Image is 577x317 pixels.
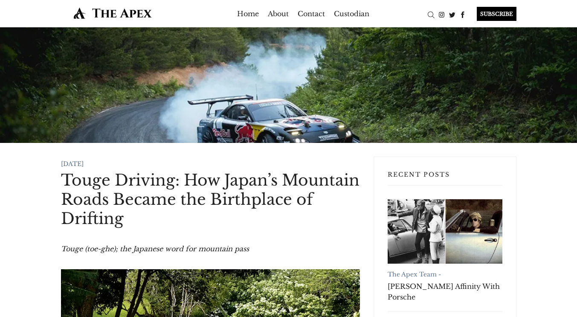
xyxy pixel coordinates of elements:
a: Search [426,10,436,18]
a: SUBSCRIBE [468,7,516,21]
a: The Apex Team - [388,270,441,278]
a: Instagram [436,10,447,18]
a: [PERSON_NAME] Affinity With Porsche [388,281,502,302]
div: SUBSCRIBE [477,7,516,21]
a: Home [237,7,259,20]
time: [DATE] [61,160,84,168]
h1: Touge Driving: How Japan’s Mountain Roads Became the Birthplace of Drifting [61,171,360,228]
a: About [268,7,289,20]
h3: Recent Posts [388,171,502,186]
a: Custodian [334,7,369,20]
em: Touge (toe-ghe); the Japanese word for mountain pass [61,244,249,253]
a: Robert Redford's Affinity With Porsche [388,199,502,264]
a: Facebook [458,10,468,18]
img: The Apex by Custodian [61,7,165,19]
a: Contact [298,7,325,20]
a: Twitter [447,10,458,18]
